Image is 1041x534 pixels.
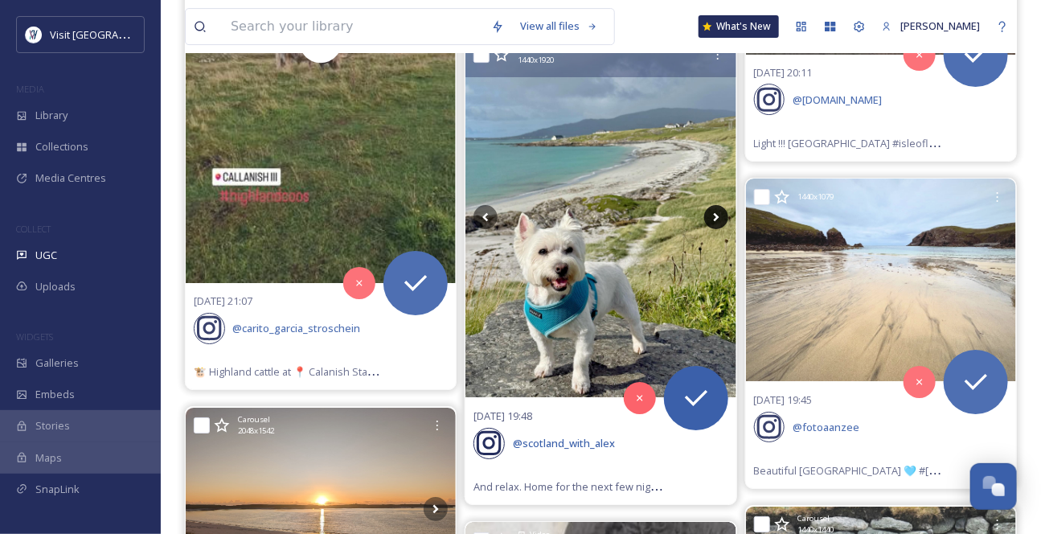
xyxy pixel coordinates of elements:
[746,179,1016,381] img: Beautiful Scotland 🩵 #scotland #schotland #scotlandhighlands #schotsehooglanden #scottishbeaches ...
[35,108,68,123] span: Library
[754,135,1031,150] span: Light !!! [GEOGRAPHIC_DATA] #isleoflewis #outerhebrides
[26,27,42,43] img: Untitled%20design%20%2897%29.png
[35,355,79,371] span: Galleries
[35,279,76,294] span: Uploads
[16,83,44,95] span: MEDIA
[194,294,252,308] span: [DATE] 21:07
[16,331,53,343] span: WIDGETS
[223,9,483,44] input: Search your library
[798,191,834,203] span: 1440 x 1079
[50,27,174,42] span: Visit [GEOGRAPHIC_DATA]
[465,37,736,397] img: And relax. Home for the next few nights is Eriskay in the Outer Hebrides. It’s right up there wit...
[35,450,62,466] span: Maps
[35,387,75,402] span: Embeds
[512,10,606,42] a: View all files
[874,10,988,42] a: [PERSON_NAME]
[238,425,274,437] span: 2048 x 1542
[35,170,106,186] span: Media Centres
[35,248,57,263] span: UGC
[699,15,779,38] a: What's New
[798,513,830,524] span: Carousel
[754,65,813,80] span: [DATE] 20:11
[513,436,615,450] span: @ scotland_with_alex
[518,55,554,66] span: 1440 x 1920
[754,392,813,407] span: [DATE] 19:45
[194,364,822,379] span: 🐮 Highland cattle at 📍 Calanish Standing Stone Circle III #highlandcow #highlandcoo #standingston...
[473,409,532,423] span: [DATE] 19:48
[233,321,361,335] span: @ carito_garcia_stroschein
[35,418,70,433] span: Stories
[793,420,859,434] span: @ fotoaanzee
[970,463,1017,510] button: Open Chat
[16,223,51,235] span: COLLECT
[35,482,80,497] span: SnapLink
[900,18,980,33] span: [PERSON_NAME]
[35,139,88,154] span: Collections
[238,414,270,425] span: Carousel
[793,92,882,107] span: @ [DOMAIN_NAME]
